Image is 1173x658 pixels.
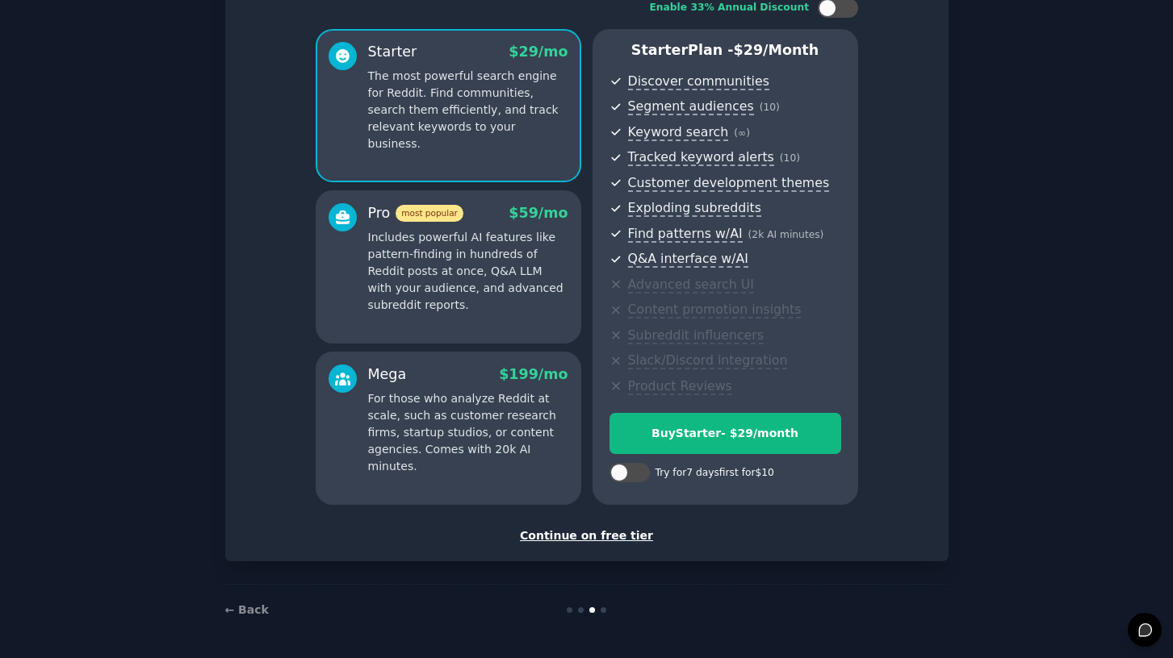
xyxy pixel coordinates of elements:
span: most popular [396,205,463,222]
button: BuyStarter- $29/month [610,413,841,454]
span: Advanced search UI [628,277,754,294]
span: Slack/Discord integration [628,352,788,369]
span: ( 10 ) [780,152,800,164]
p: Starter Plan - [610,40,841,60]
span: Discover communities [628,73,769,90]
span: Content promotion insights [628,302,802,319]
span: Subreddit influencers [628,327,764,344]
span: ( ∞ ) [734,127,750,139]
div: Pro [368,203,463,223]
p: The most powerful search engine for Reddit. Find communities, search them efficiently, and track ... [368,68,568,152]
span: $ 29 /month [734,42,819,58]
div: Enable 33% Annual Discount [650,1,810,15]
span: $ 29 /mo [509,44,568,60]
a: ← Back [225,603,269,616]
span: Tracked keyword alerts [628,149,774,166]
div: Try for 7 days first for $10 [656,466,774,481]
span: $ 59 /mo [509,205,568,221]
span: Keyword search [628,124,729,141]
span: Q&A interface w/AI [628,251,748,268]
p: Includes powerful AI features like pattern-finding in hundreds of Reddit posts at once, Q&A LLM w... [368,229,568,314]
span: Segment audiences [628,98,754,115]
span: $ 199 /mo [499,366,568,382]
span: ( 10 ) [760,102,780,113]
span: Customer development themes [628,175,830,192]
span: Exploding subreddits [628,200,761,217]
div: Starter [368,42,417,62]
div: Buy Starter - $ 29 /month [610,425,840,442]
p: For those who analyze Reddit at scale, such as customer research firms, startup studios, or conte... [368,390,568,475]
span: ( 2k AI minutes ) [748,229,824,240]
div: Mega [368,364,407,385]
div: Continue on free tier [242,527,932,544]
span: Product Reviews [628,378,732,395]
span: Find patterns w/AI [628,226,743,243]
